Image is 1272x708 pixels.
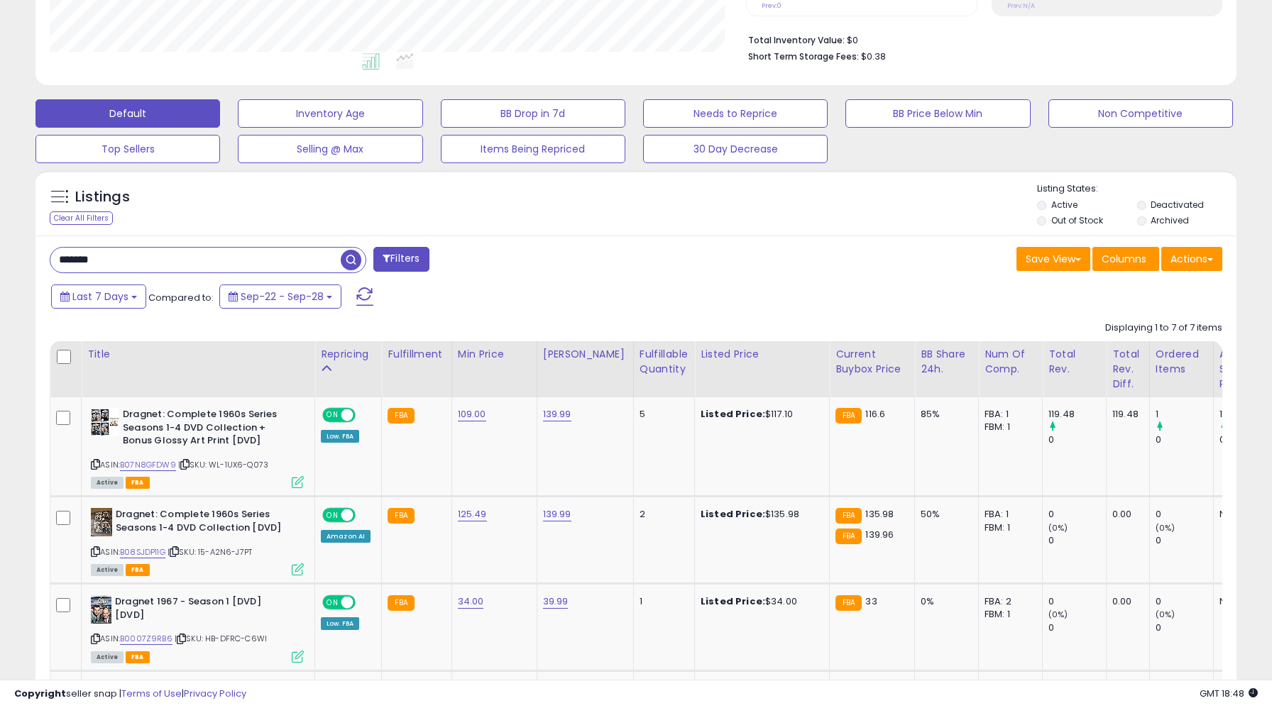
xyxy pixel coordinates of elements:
a: 125.49 [458,507,487,521]
div: FBM: 1 [985,421,1031,433]
button: Inventory Age [238,99,422,128]
span: ON [324,509,341,521]
span: 116.6 [865,407,885,421]
div: 0.00 [1112,595,1139,608]
span: | SKU: HB-DFRC-C6WI [175,633,267,644]
button: Actions [1161,247,1222,271]
div: FBA: 1 [985,408,1031,421]
p: Listing States: [1037,182,1237,196]
div: Total Rev. Diff. [1112,347,1144,392]
b: Dragnet: Complete 1960s Series Seasons 1-4 DVD Collection [DVD] [116,508,288,538]
span: 139.96 [865,528,894,541]
div: 1 [1156,408,1213,421]
a: 34.00 [458,594,484,609]
div: $34.00 [701,595,818,608]
a: Privacy Policy [184,687,246,700]
div: 0 [1048,508,1106,521]
div: 5 [640,408,684,421]
div: Amazon AI [321,530,371,543]
div: seller snap | | [14,687,246,701]
div: Avg Selling Price [1219,347,1271,392]
span: Compared to: [148,291,214,304]
a: B08SJDP11G [120,546,165,558]
div: 0% [921,595,967,608]
label: Active [1051,199,1078,211]
small: Prev: N/A [1007,1,1035,10]
div: FBA: 2 [985,595,1031,608]
div: FBM: 1 [985,608,1031,621]
div: Clear All Filters [50,211,113,225]
small: FBA [835,595,862,611]
span: OFF [353,597,376,609]
div: Total Rev. [1048,347,1100,377]
div: 119.48 [1048,408,1106,421]
button: Needs to Reprice [643,99,828,128]
b: Dragnet 1967 - Season 1 [DVD] [DVD] [115,595,287,625]
a: 139.99 [543,407,571,421]
a: B0007Z9RB6 [120,633,172,645]
button: Selling @ Max [238,135,422,163]
span: All listings currently available for purchase on Amazon [91,477,124,489]
div: 0 [1156,508,1213,521]
div: Low. FBA [321,430,359,443]
span: ON [324,409,341,421]
small: Prev: 0 [762,1,782,10]
div: ASIN: [91,595,304,661]
div: Low. FBA [321,617,359,630]
small: (0%) [1048,522,1068,533]
b: Dragnet: Complete 1960s Series Seasons 1-4 DVD Collection + Bonus Glossy Art Print [DVD] [123,408,295,451]
div: 2 [640,508,684,521]
button: Columns [1092,247,1159,271]
div: Fulfillable Quantity [640,347,689,377]
div: 85% [921,408,967,421]
span: OFF [353,409,376,421]
button: 30 Day Decrease [643,135,828,163]
button: Sep-22 - Sep-28 [219,284,341,309]
div: ASIN: [91,408,304,487]
div: 0 [1156,534,1213,547]
button: BB Price Below Min [845,99,1030,128]
span: 2025-10-7 18:48 GMT [1200,687,1258,700]
div: FBM: 1 [985,521,1031,534]
small: FBA [835,529,862,544]
b: Listed Price: [701,507,765,521]
small: FBA [835,508,862,524]
span: Columns [1102,252,1146,266]
div: 1 [640,595,684,608]
small: (0%) [1156,522,1175,533]
div: 119.48 [1112,408,1139,421]
div: Fulfillment [388,347,445,362]
button: Top Sellers [35,135,220,163]
div: Current Buybox Price [835,347,909,377]
div: 0 [1048,534,1106,547]
div: 0 [1156,621,1213,634]
div: 0 [1048,595,1106,608]
span: All listings currently available for purchase on Amazon [91,564,124,576]
a: 39.99 [543,594,569,609]
span: All listings currently available for purchase on Amazon [91,651,124,663]
div: $117.10 [701,408,818,421]
div: Title [87,347,309,362]
span: Last 7 Days [72,289,128,304]
strong: Copyright [14,687,66,700]
span: FBA [126,651,150,663]
div: 0 [1156,433,1213,446]
div: Num of Comp. [985,347,1036,377]
b: Short Term Storage Fees: [748,50,859,62]
button: Last 7 Days [51,284,146,309]
div: [PERSON_NAME] [543,347,627,362]
a: 109.00 [458,407,486,421]
div: 0 [1048,433,1106,446]
small: FBA [388,408,414,424]
small: FBA [388,595,414,611]
b: Total Inventory Value: [748,34,845,46]
div: 50% [921,508,967,521]
a: Terms of Use [121,687,182,700]
div: Repricing [321,347,375,362]
img: 51h4bojZjNL._SL40_.jpg [91,595,111,624]
button: BB Drop in 7d [441,99,625,128]
span: OFF [353,509,376,521]
span: ON [324,597,341,609]
div: Listed Price [701,347,823,362]
span: 33 [865,594,877,608]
